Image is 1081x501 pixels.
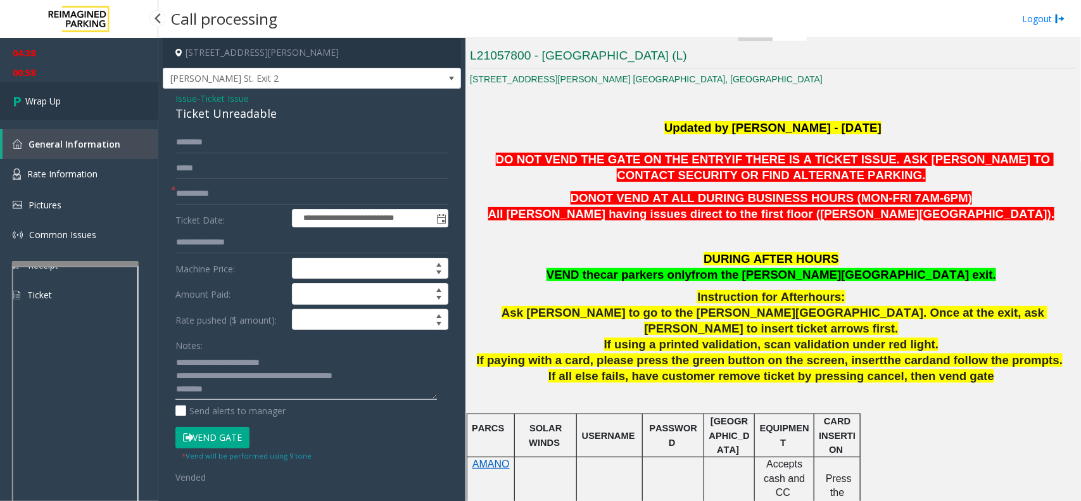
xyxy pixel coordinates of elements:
[709,416,750,455] span: [GEOGRAPHIC_DATA]
[704,252,839,265] span: DURING AFTER HOURS
[28,138,120,150] span: General Information
[488,207,1055,220] span: All [PERSON_NAME] having issues direct to the first floor ([PERSON_NAME][GEOGRAPHIC_DATA]).
[430,320,448,330] span: Decrease value
[200,92,249,105] span: Ticket Issue
[617,153,1053,182] span: IF THERE IS A TICKET ISSUE. ASK [PERSON_NAME] TO CONTACT SECURITY OR FIND ALTERNATE PARKING.
[477,353,884,367] span: If paying with a card, please press the green button on the screen, insert
[197,92,249,105] span: -
[3,129,158,159] a: General Information
[175,427,250,448] button: Vend Gate
[430,258,448,269] span: Increase value
[172,309,289,331] label: Rate pushed ($ amount):
[163,68,401,89] span: [PERSON_NAME] St. Exit 2
[472,459,510,469] a: AMANO
[529,423,564,447] span: SOLAR WINDS
[764,459,807,498] span: Accepts cash and CC
[649,423,697,447] span: PASSWORD
[582,431,635,441] span: USERNAME
[604,338,939,351] span: If using a printed validation, scan validation under red light.
[28,259,58,271] span: Receipt
[600,268,692,281] span: car parkers only
[175,471,206,483] span: Vended
[172,209,289,228] label: Ticket Date:
[13,168,21,180] img: 'icon'
[548,369,994,383] span: If all else fails, have customer remove ticket by pressing cancel, then vend gate
[502,306,1047,335] span: Ask [PERSON_NAME] to go to the [PERSON_NAME][GEOGRAPHIC_DATA]. Once at the exit, ask [PERSON_NAME...
[165,3,284,34] h3: Call processing
[472,423,504,433] span: PARCS
[697,290,808,303] span: Instruction for After
[27,168,98,180] span: Rate Information
[175,404,286,417] label: Send alerts to manager
[175,334,203,352] label: Notes:
[13,201,22,209] img: 'icon'
[182,451,312,460] small: Vend will be performed using 9 tone
[930,353,1063,367] span: and follow the prompts.
[29,229,96,241] span: Common Issues
[692,268,996,281] span: from the [PERSON_NAME][GEOGRAPHIC_DATA] exit.
[1022,12,1065,25] a: Logout
[175,92,197,105] span: Issue
[172,258,289,279] label: Machine Price:
[25,94,61,108] span: Wrap Up
[430,294,448,304] span: Decrease value
[760,423,809,447] span: EQUIPMENT
[1055,12,1065,25] img: logout
[819,416,856,455] span: CARD INSERTION
[496,153,732,166] span: DO NOT VEND THE GATE ON THE ENTRY
[547,268,600,281] span: VEND the
[430,310,448,320] span: Increase value
[809,290,845,303] span: hours:
[175,105,448,122] div: Ticket Unreadable
[13,230,23,240] img: 'icon'
[470,48,1076,68] h3: L21057800 - [GEOGRAPHIC_DATA] (L)
[571,191,972,205] span: DONOT VEND AT ALL DURING BUSINESS HOURS (MON-FRI 7AM-6PM)
[430,284,448,294] span: Increase value
[430,269,448,279] span: Decrease value
[13,139,22,149] img: 'icon'
[664,121,882,134] b: Updated by [PERSON_NAME] - [DATE]
[883,353,930,367] span: the card
[172,283,289,305] label: Amount Paid:
[163,38,461,68] h4: [STREET_ADDRESS][PERSON_NAME]
[434,210,448,227] span: Toggle popup
[470,74,823,84] a: [STREET_ADDRESS][PERSON_NAME] [GEOGRAPHIC_DATA], [GEOGRAPHIC_DATA]
[28,199,61,211] span: Pictures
